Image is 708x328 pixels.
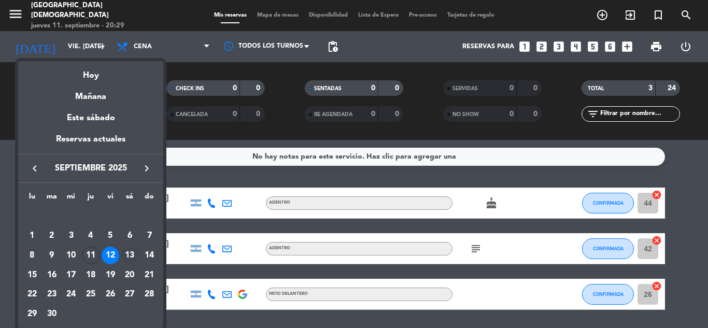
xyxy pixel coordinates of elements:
[140,266,158,284] div: 21
[82,227,100,245] div: 4
[102,247,119,264] div: 12
[121,266,138,284] div: 20
[140,286,158,304] div: 28
[139,226,159,246] td: 7 de septiembre de 2025
[29,162,41,175] i: keyboard_arrow_left
[61,191,81,207] th: miércoles
[22,246,42,265] td: 8 de septiembre de 2025
[81,226,101,246] td: 4 de septiembre de 2025
[82,247,100,264] div: 11
[22,265,42,285] td: 15 de septiembre de 2025
[121,247,138,264] div: 13
[101,246,120,265] td: 12 de septiembre de 2025
[120,246,140,265] td: 13 de septiembre de 2025
[139,265,159,285] td: 21 de septiembre de 2025
[101,265,120,285] td: 19 de septiembre de 2025
[18,61,163,82] div: Hoy
[43,227,61,245] div: 2
[81,265,101,285] td: 18 de septiembre de 2025
[61,246,81,265] td: 10 de septiembre de 2025
[42,285,62,305] td: 23 de septiembre de 2025
[101,285,120,305] td: 26 de septiembre de 2025
[62,266,80,284] div: 17
[81,191,101,207] th: jueves
[137,162,156,175] button: keyboard_arrow_right
[81,246,101,265] td: 11 de septiembre de 2025
[62,286,80,304] div: 24
[23,286,41,304] div: 22
[18,133,163,154] div: Reservas actuales
[139,246,159,265] td: 14 de septiembre de 2025
[23,305,41,323] div: 29
[42,304,62,324] td: 30 de septiembre de 2025
[42,226,62,246] td: 2 de septiembre de 2025
[140,247,158,264] div: 14
[22,207,159,226] td: SEP.
[42,265,62,285] td: 16 de septiembre de 2025
[140,227,158,245] div: 7
[102,286,119,304] div: 26
[140,162,153,175] i: keyboard_arrow_right
[139,285,159,305] td: 28 de septiembre de 2025
[43,247,61,264] div: 9
[22,191,42,207] th: lunes
[82,286,100,304] div: 25
[23,227,41,245] div: 1
[101,226,120,246] td: 5 de septiembre de 2025
[23,247,41,264] div: 8
[43,305,61,323] div: 30
[61,285,81,305] td: 24 de septiembre de 2025
[42,246,62,265] td: 9 de septiembre de 2025
[22,226,42,246] td: 1 de septiembre de 2025
[102,266,119,284] div: 19
[120,191,140,207] th: sábado
[101,191,120,207] th: viernes
[62,247,80,264] div: 10
[81,285,101,305] td: 25 de septiembre de 2025
[61,226,81,246] td: 3 de septiembre de 2025
[22,304,42,324] td: 29 de septiembre de 2025
[43,286,61,304] div: 23
[18,82,163,104] div: Mañana
[62,227,80,245] div: 3
[43,266,61,284] div: 16
[139,191,159,207] th: domingo
[102,227,119,245] div: 5
[25,162,44,175] button: keyboard_arrow_left
[121,227,138,245] div: 6
[61,265,81,285] td: 17 de septiembre de 2025
[44,162,137,175] span: septiembre 2025
[42,191,62,207] th: martes
[120,265,140,285] td: 20 de septiembre de 2025
[121,286,138,304] div: 27
[22,285,42,305] td: 22 de septiembre de 2025
[23,266,41,284] div: 15
[120,226,140,246] td: 6 de septiembre de 2025
[120,285,140,305] td: 27 de septiembre de 2025
[82,266,100,284] div: 18
[18,104,163,133] div: Este sábado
